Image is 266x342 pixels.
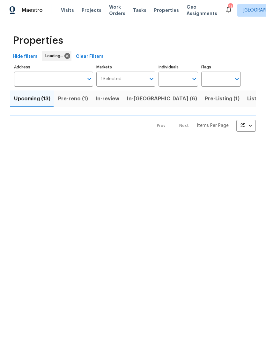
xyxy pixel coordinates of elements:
[61,7,74,13] span: Visits
[85,74,94,83] button: Open
[197,122,229,129] p: Items Per Page
[127,94,197,103] span: In-[GEOGRAPHIC_DATA] (6)
[228,4,233,10] div: 11
[13,53,38,61] span: Hide filters
[201,65,241,69] label: Flags
[101,76,122,82] span: 1 Selected
[45,53,66,59] span: Loading...
[22,7,43,13] span: Maestro
[13,37,63,44] span: Properties
[73,51,106,63] button: Clear Filters
[236,117,256,134] div: 25
[159,65,198,69] label: Individuals
[58,94,88,103] span: Pre-reno (1)
[76,53,104,61] span: Clear Filters
[96,94,119,103] span: In-review
[190,74,199,83] button: Open
[154,7,179,13] span: Properties
[187,4,217,17] span: Geo Assignments
[109,4,125,17] span: Work Orders
[14,65,93,69] label: Address
[96,65,156,69] label: Markets
[82,7,101,13] span: Projects
[147,74,156,83] button: Open
[14,94,50,103] span: Upcoming (13)
[233,74,241,83] button: Open
[133,8,146,12] span: Tasks
[205,94,240,103] span: Pre-Listing (1)
[151,120,256,132] nav: Pagination Navigation
[42,51,71,61] div: Loading...
[10,51,40,63] button: Hide filters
